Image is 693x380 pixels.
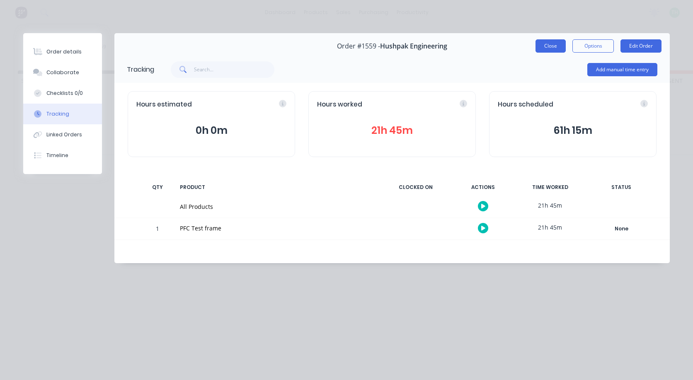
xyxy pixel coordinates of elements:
[317,100,362,109] span: Hours worked
[519,196,581,215] div: 21h 45m
[519,218,581,237] div: 21h 45m
[385,179,447,196] div: CLOCKED ON
[587,63,657,76] button: Add manual time entry
[380,42,447,50] span: Hushpak Engineering
[535,39,566,53] button: Close
[591,223,652,235] button: None
[23,124,102,145] button: Linked Orders
[145,179,170,196] div: QTY
[498,123,648,138] button: 61h 15m
[175,179,380,196] div: PRODUCT
[23,62,102,83] button: Collaborate
[180,224,375,232] div: PFC Test frame
[519,179,581,196] div: TIME WORKED
[23,41,102,62] button: Order details
[23,104,102,124] button: Tracking
[136,100,192,109] span: Hours estimated
[452,179,514,196] div: ACTIONS
[127,65,154,75] div: Tracking
[46,131,82,138] div: Linked Orders
[498,100,553,109] span: Hours scheduled
[586,179,657,196] div: STATUS
[23,83,102,104] button: Checklists 0/0
[46,90,83,97] div: Checklists 0/0
[337,42,380,50] span: Order #1559 -
[317,123,467,138] button: 21h 45m
[572,39,614,53] button: Options
[136,123,286,138] button: 0h 0m
[194,61,275,78] input: Search...
[46,69,79,76] div: Collaborate
[46,152,68,159] div: Timeline
[46,48,82,56] div: Order details
[620,39,661,53] button: Edit Order
[23,145,102,166] button: Timeline
[46,110,69,118] div: Tracking
[145,219,170,240] div: 1
[180,202,375,211] div: All Products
